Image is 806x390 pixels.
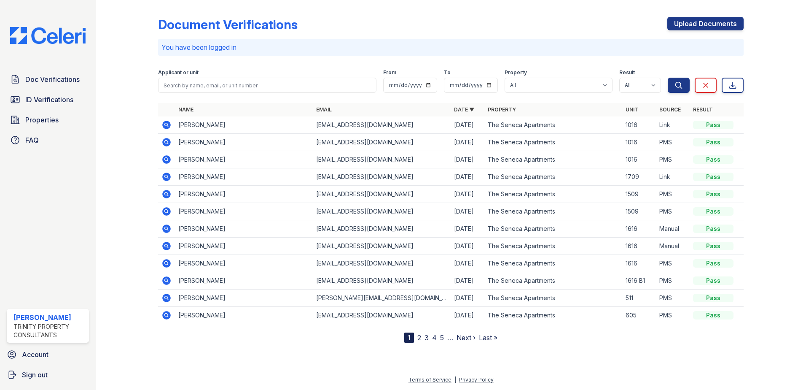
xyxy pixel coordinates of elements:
[158,17,298,32] div: Document Verifications
[25,135,39,145] span: FAQ
[451,168,484,186] td: [DATE]
[656,151,690,168] td: PMS
[484,134,622,151] td: The Seneca Apartments
[659,106,681,113] a: Source
[451,134,484,151] td: [DATE]
[25,115,59,125] span: Properties
[175,134,313,151] td: [PERSON_NAME]
[424,333,429,342] a: 3
[175,168,313,186] td: [PERSON_NAME]
[451,255,484,272] td: [DATE]
[622,116,656,134] td: 1016
[175,238,313,255] td: [PERSON_NAME]
[656,134,690,151] td: PMS
[693,225,733,233] div: Pass
[693,106,713,113] a: Result
[656,272,690,290] td: PMS
[175,151,313,168] td: [PERSON_NAME]
[693,173,733,181] div: Pass
[175,290,313,307] td: [PERSON_NAME]
[479,333,497,342] a: Last »
[432,333,437,342] a: 4
[484,186,622,203] td: The Seneca Apartments
[656,290,690,307] td: PMS
[622,238,656,255] td: 1616
[175,186,313,203] td: [PERSON_NAME]
[175,116,313,134] td: [PERSON_NAME]
[656,238,690,255] td: Manual
[22,370,48,380] span: Sign out
[313,290,451,307] td: [PERSON_NAME][EMAIL_ADDRESS][DOMAIN_NAME]
[693,190,733,198] div: Pass
[488,106,516,113] a: Property
[25,95,73,105] span: ID Verifications
[693,138,733,146] div: Pass
[313,186,451,203] td: [EMAIL_ADDRESS][DOMAIN_NAME]
[484,203,622,220] td: The Seneca Apartments
[313,272,451,290] td: [EMAIL_ADDRESS][DOMAIN_NAME]
[484,238,622,255] td: The Seneca Apartments
[3,366,92,383] a: Sign out
[622,255,656,272] td: 1616
[622,134,656,151] td: 1016
[459,376,494,383] a: Privacy Policy
[622,186,656,203] td: 1509
[408,376,451,383] a: Terms of Service
[693,276,733,285] div: Pass
[161,42,740,52] p: You have been logged in
[451,290,484,307] td: [DATE]
[484,151,622,168] td: The Seneca Apartments
[622,220,656,238] td: 1616
[3,27,92,44] img: CE_Logo_Blue-a8612792a0a2168367f1c8372b55b34899dd931a85d93a1a3d3e32e68fde9ad4.png
[693,155,733,164] div: Pass
[313,134,451,151] td: [EMAIL_ADDRESS][DOMAIN_NAME]
[656,186,690,203] td: PMS
[451,272,484,290] td: [DATE]
[667,17,744,30] a: Upload Documents
[444,69,451,76] label: To
[7,132,89,149] a: FAQ
[178,106,193,113] a: Name
[451,238,484,255] td: [DATE]
[656,116,690,134] td: Link
[656,307,690,324] td: PMS
[484,307,622,324] td: The Seneca Apartments
[7,91,89,108] a: ID Verifications
[447,333,453,343] span: …
[619,69,635,76] label: Result
[13,322,86,339] div: Trinity Property Consultants
[656,220,690,238] td: Manual
[656,168,690,186] td: Link
[404,333,414,343] div: 1
[316,106,332,113] a: Email
[451,186,484,203] td: [DATE]
[175,255,313,272] td: [PERSON_NAME]
[656,255,690,272] td: PMS
[175,203,313,220] td: [PERSON_NAME]
[693,242,733,250] div: Pass
[313,307,451,324] td: [EMAIL_ADDRESS][DOMAIN_NAME]
[484,290,622,307] td: The Seneca Apartments
[626,106,638,113] a: Unit
[454,106,474,113] a: Date ▼
[313,203,451,220] td: [EMAIL_ADDRESS][DOMAIN_NAME]
[457,333,476,342] a: Next ›
[417,333,421,342] a: 2
[3,346,92,363] a: Account
[451,307,484,324] td: [DATE]
[693,311,733,320] div: Pass
[622,203,656,220] td: 1509
[158,69,199,76] label: Applicant or unit
[440,333,444,342] a: 5
[175,307,313,324] td: [PERSON_NAME]
[622,272,656,290] td: 1616 B1
[313,168,451,186] td: [EMAIL_ADDRESS][DOMAIN_NAME]
[7,111,89,128] a: Properties
[622,151,656,168] td: 1016
[175,220,313,238] td: [PERSON_NAME]
[451,151,484,168] td: [DATE]
[484,168,622,186] td: The Seneca Apartments
[25,74,80,84] span: Doc Verifications
[383,69,396,76] label: From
